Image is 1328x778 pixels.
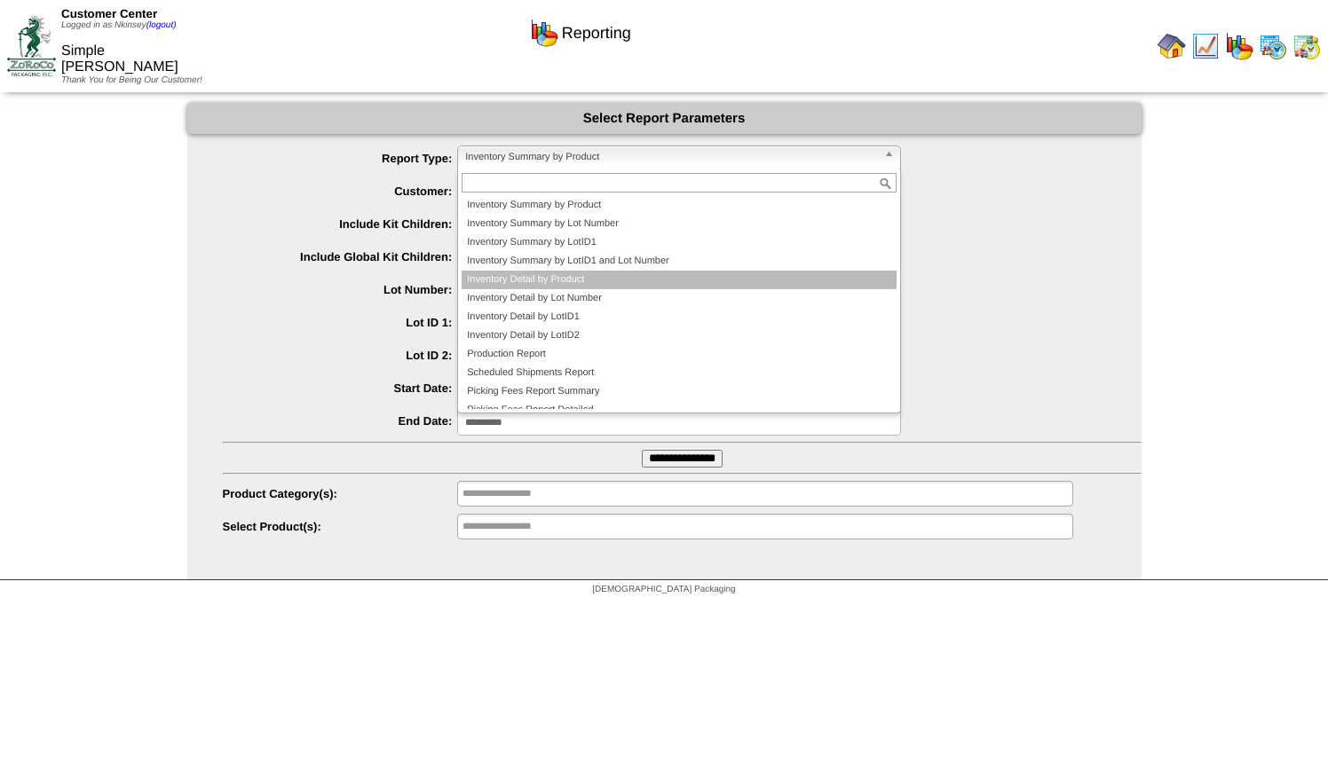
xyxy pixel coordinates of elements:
[462,252,897,271] li: Inventory Summary by LotID1 and Lot Number
[7,16,56,75] img: ZoRoCo_Logo(Green%26Foil)%20jpg.webp
[61,7,157,20] span: Customer Center
[223,178,1142,199] span: Simple [PERSON_NAME]
[462,345,897,364] li: Production Report
[223,349,458,362] label: Lot ID 2:
[1158,32,1186,60] img: home.gif
[462,308,897,326] li: Inventory Detail by LotID1
[462,401,897,420] li: Picking Fees Report Detailed
[462,326,897,345] li: Inventory Detail by LotID2
[462,289,897,308] li: Inventory Detail by Lot Number
[61,43,178,75] span: Simple [PERSON_NAME]
[462,233,897,252] li: Inventory Summary by LotID1
[223,381,458,395] label: Start Date:
[462,196,897,215] li: Inventory Summary by Product
[223,520,458,533] label: Select Product(s):
[462,215,897,233] li: Inventory Summary by Lot Number
[223,152,458,165] label: Report Type:
[462,364,897,382] li: Scheduled Shipments Report
[530,19,558,47] img: graph.gif
[223,217,458,231] label: Include Kit Children:
[562,24,631,43] span: Reporting
[465,146,877,168] span: Inventory Summary by Product
[223,283,458,296] label: Lot Number:
[223,414,458,428] label: End Date:
[187,103,1142,134] div: Select Report Parameters
[462,382,897,401] li: Picking Fees Report Summary
[1225,32,1253,60] img: graph.gif
[223,185,458,198] label: Customer:
[1259,32,1287,60] img: calendarprod.gif
[61,75,202,85] span: Thank You for Being Our Customer!
[462,271,897,289] li: Inventory Detail by Product
[223,487,458,500] label: Product Category(s):
[1292,32,1321,60] img: calendarinout.gif
[592,585,735,594] span: [DEMOGRAPHIC_DATA] Packaging
[223,250,458,263] label: Include Global Kit Children:
[61,20,177,30] span: Logged in as Nkinsey
[1191,32,1220,60] img: line_graph.gif
[146,20,177,30] a: (logout)
[223,316,458,329] label: Lot ID 1:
